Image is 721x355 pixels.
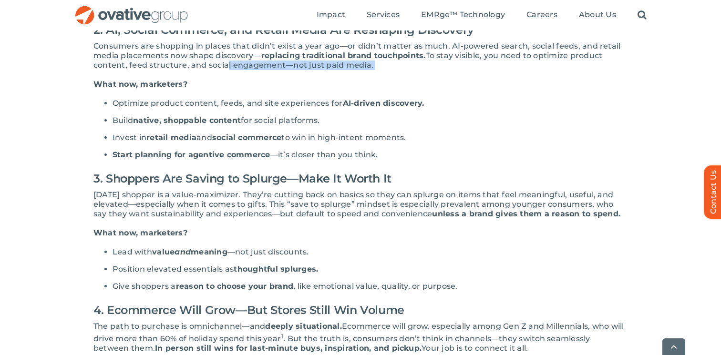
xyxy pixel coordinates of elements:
span: [DATE] shopper is a value-maximizer. They’re cutting back on basics so they can splurge on items ... [93,190,613,218]
span: Your job is to connect it all. [422,344,528,353]
a: Careers [526,10,557,20]
span: deeply situational. [265,322,342,331]
span: Position elevated essentials as [113,264,234,274]
a: About Us [579,10,616,20]
span: Services [367,10,400,20]
a: EMRge™ Technology [421,10,505,20]
h2: 3. Shoppers Are Saving to Splurge—Make It Worth It [93,167,628,190]
span: Optimize product content, feeds, and site experiences for [113,99,343,108]
a: OG_Full_horizontal_RGB [74,5,189,14]
span: , like emotional value, quality, or purpose. [293,282,458,291]
span: Consumers are shopping in places that didn’t exist a year ago—or didn’t matter as much. AI-powere... [93,41,620,60]
span: —it’s closer than you think. [270,150,378,159]
h2: 4. Ecommerce Will Grow—But Stores Still Win Volume [93,299,628,322]
span: value [152,247,175,256]
span: AI-driven discovery. [343,99,424,108]
span: Ecommerce will grow, especially among Gen Z and Millennials, who will drive more than 60% of holi... [93,322,624,343]
span: Careers [526,10,557,20]
span: social commerce [212,133,282,142]
span: meaning [191,247,227,256]
span: Give shoppers a [113,282,176,291]
span: and [175,247,191,256]
span: Build [113,116,133,125]
span: replacing traditional brand touchpoints. [261,51,426,60]
a: Services [367,10,400,20]
a: Search [638,10,647,20]
span: The path to purchase is omnichannel—and [93,322,265,331]
span: —not just discounts. [227,247,309,256]
span: native, shoppable content [133,116,241,125]
span: . But the truth is, consumers don’t think in channels—they switch seamlessly between them. [93,334,590,353]
span: In person still wins for last-minute buys, inspiration, and pickup. [155,344,422,353]
span: for social platforms. [241,116,319,125]
span: retail media [146,133,196,142]
span: EMRge™ Technology [421,10,505,20]
span: Invest in [113,133,146,142]
span: unless a brand gives them a reason to spend. [432,209,620,218]
span: What now, marketers? [93,228,187,237]
sup: 1 [281,332,283,340]
span: and [196,133,212,142]
span: What now, marketers? [93,80,187,89]
span: To stay visible, you need to optimize product content, feed structure, and social engagement—not ... [93,51,602,70]
span: Start planning for agentive commerce [113,150,270,159]
span: thoughtful splurges. [234,264,318,274]
span: Impact [317,10,345,20]
a: Impact [317,10,345,20]
span: to win in high-intent moments. [281,133,406,142]
span: About Us [579,10,616,20]
span: Lead with [113,247,152,256]
span: reason to choose your brand [176,282,293,291]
